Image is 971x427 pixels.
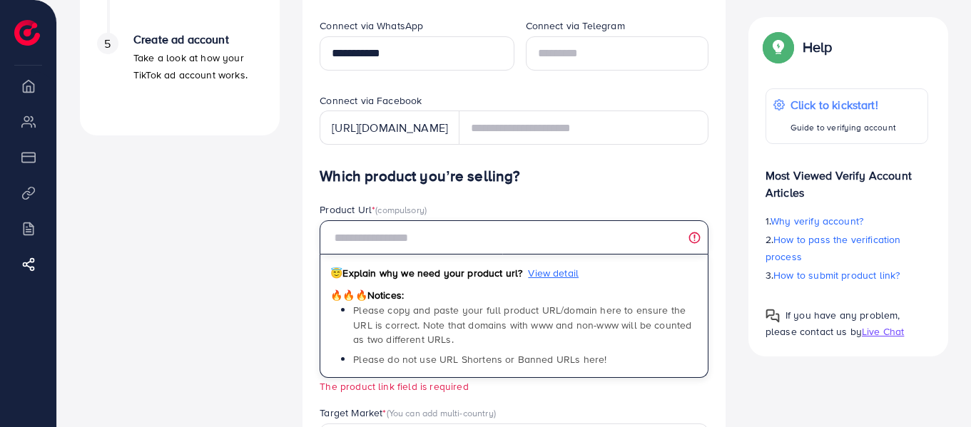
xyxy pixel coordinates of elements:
[771,214,863,228] span: Why verify account?
[320,110,459,145] div: [URL][DOMAIN_NAME]
[14,20,40,46] img: logo
[330,288,404,302] span: Notices:
[773,268,900,282] span: How to submit product link?
[862,324,904,339] span: Live Chat
[133,49,263,83] p: Take a look at how your TikTok ad account works.
[320,406,496,420] label: Target Market
[910,363,960,416] iframe: Chat
[320,19,423,33] label: Connect via WhatsApp
[330,266,342,280] span: 😇
[766,212,928,230] p: 1.
[528,266,579,280] span: View detail
[320,93,422,108] label: Connect via Facebook
[766,231,928,265] p: 2.
[104,36,111,52] span: 5
[320,202,427,217] label: Product Url
[766,308,900,339] span: If you have any problem, please contact us by
[375,203,427,216] span: (compulsory)
[330,288,367,302] span: 🔥🔥🔥
[790,119,896,136] p: Guide to verifying account
[353,352,606,366] span: Please do not use URL Shortens or Banned URLs here!
[766,267,928,284] p: 3.
[766,309,780,323] img: Popup guide
[790,96,896,113] p: Click to kickstart!
[320,168,708,185] h4: Which product you’re selling?
[320,379,468,393] small: The product link field is required
[133,33,263,46] h4: Create ad account
[80,33,280,118] li: Create ad account
[766,34,791,60] img: Popup guide
[526,19,625,33] label: Connect via Telegram
[766,232,901,264] span: How to pass the verification process
[803,38,833,56] p: Help
[330,266,522,280] span: Explain why we need your product url?
[353,303,691,346] span: Please copy and paste your full product URL/domain here to ensure the URL is correct. Note that d...
[387,406,496,419] span: (You can add multi-country)
[766,155,928,201] p: Most Viewed Verify Account Articles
